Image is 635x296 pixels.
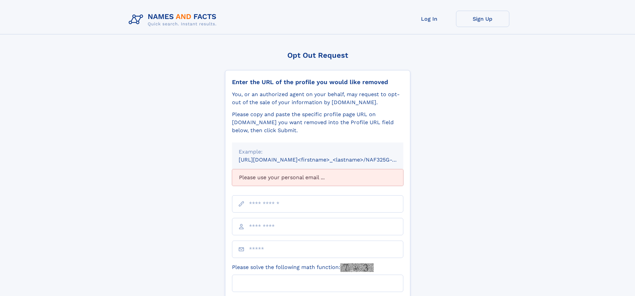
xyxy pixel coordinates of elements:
div: Please use your personal email ... [232,169,403,186]
div: You, or an authorized agent on your behalf, may request to opt-out of the sale of your informatio... [232,90,403,106]
a: Sign Up [456,11,509,27]
div: Opt Out Request [225,51,410,59]
a: Log In [403,11,456,27]
div: Please copy and paste the specific profile page URL on [DOMAIN_NAME] you want removed into the Pr... [232,110,403,134]
label: Please solve the following math function: [232,263,374,272]
small: [URL][DOMAIN_NAME]<firstname>_<lastname>/NAF325G-xxxxxxxx [239,157,416,163]
img: Logo Names and Facts [126,11,222,29]
div: Example: [239,148,397,156]
div: Enter the URL of the profile you would like removed [232,78,403,86]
